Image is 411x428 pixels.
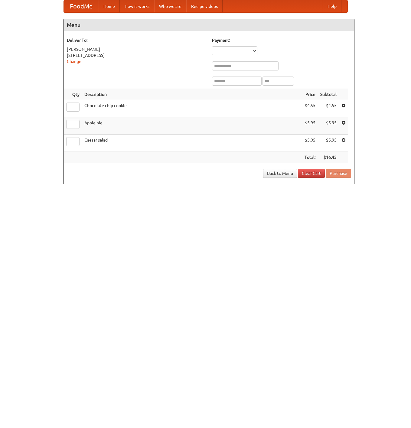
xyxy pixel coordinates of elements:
[302,89,318,100] th: Price
[298,169,325,178] a: Clear Cart
[120,0,154,12] a: How it works
[318,117,339,135] td: $5.95
[67,46,206,52] div: [PERSON_NAME]
[82,117,302,135] td: Apple pie
[64,89,82,100] th: Qty
[99,0,120,12] a: Home
[318,100,339,117] td: $4.55
[186,0,223,12] a: Recipe videos
[302,135,318,152] td: $5.95
[82,100,302,117] td: Chocolate chip cookie
[302,117,318,135] td: $5.95
[318,135,339,152] td: $5.95
[82,89,302,100] th: Description
[64,19,354,31] h4: Menu
[302,152,318,163] th: Total:
[212,37,351,43] h5: Payment:
[67,52,206,58] div: [STREET_ADDRESS]
[67,37,206,43] h5: Deliver To:
[318,89,339,100] th: Subtotal
[64,0,99,12] a: FoodMe
[326,169,351,178] button: Purchase
[82,135,302,152] td: Caesar salad
[323,0,341,12] a: Help
[67,59,81,64] a: Change
[263,169,297,178] a: Back to Menu
[154,0,186,12] a: Who we are
[302,100,318,117] td: $4.55
[318,152,339,163] th: $16.45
